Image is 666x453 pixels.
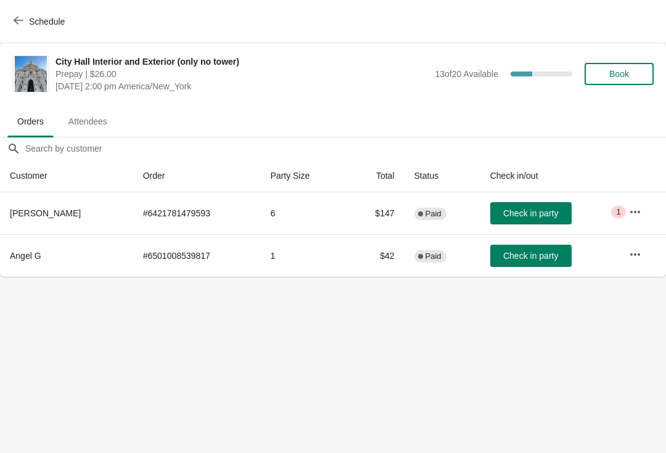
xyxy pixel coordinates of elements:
td: # 6421781479593 [133,192,261,234]
td: $42 [347,234,405,277]
td: # 6501008539817 [133,234,261,277]
button: Check in party [490,245,572,267]
th: Check in/out [480,160,619,192]
th: Status [405,160,480,192]
td: 6 [260,192,347,234]
span: 13 of 20 Available [435,69,498,79]
span: Paid [425,209,442,219]
th: Party Size [260,160,347,192]
button: Book [585,63,654,85]
span: City Hall Interior and Exterior (only no tower) [55,55,429,68]
span: Orders [7,110,54,133]
td: 1 [260,234,347,277]
span: Check in party [503,208,558,218]
button: Schedule [6,10,75,33]
input: Search by customer [25,137,666,160]
span: 1 [616,207,620,217]
img: City Hall Interior and Exterior (only no tower) [15,56,47,92]
span: Attendees [59,110,117,133]
span: Prepay | $26.00 [55,68,429,80]
span: Paid [425,251,442,261]
button: Check in party [490,202,572,224]
span: Check in party [503,251,558,261]
span: Schedule [29,17,65,27]
span: [DATE] 2:00 pm America/New_York [55,80,429,92]
th: Order [133,160,261,192]
span: [PERSON_NAME] [10,208,81,218]
th: Total [347,160,405,192]
td: $147 [347,192,405,234]
span: Angel G [10,251,41,261]
span: Book [609,69,629,79]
